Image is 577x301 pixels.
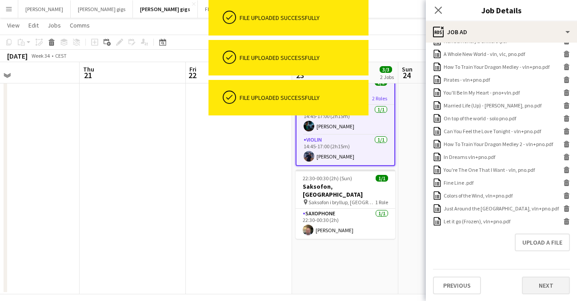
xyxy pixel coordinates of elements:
h3: Saksofon, [GEOGRAPHIC_DATA] [296,182,395,198]
div: [DATE] [7,51,28,60]
span: Fri [189,65,196,73]
span: Saksofon i bryllup, [GEOGRAPHIC_DATA] [309,199,375,206]
span: View [7,21,20,29]
div: File uploaded successfully [240,14,365,22]
span: 21 [82,70,94,80]
a: Edit [25,20,42,31]
button: Upload a file [515,234,570,251]
div: On top of the world - solo pno.pdf [444,115,516,122]
span: 3/3 [380,66,392,73]
div: Can You Feel the Love Tonight - vln+pno.pdf [444,128,541,135]
span: 22 [188,70,196,80]
app-card-role: Violin1/114:45-17:00 (2h15m)[PERSON_NAME] [297,135,394,165]
span: Jobs [48,21,61,29]
span: Week 34 [29,52,52,59]
div: Married Life (Up) - vln, pno.pdf [444,102,541,109]
h3: Job Details [426,4,577,16]
div: How To Train Your Dragon Medley - vln+pno.pdf [444,63,549,70]
div: Let it go (Frozen), vln+pno.pdf [444,218,510,225]
button: Previous [433,277,481,294]
button: [PERSON_NAME] gigs [133,0,198,18]
span: 1/1 [376,175,388,182]
span: Comms [70,21,90,29]
div: Pirates - vln+pno.pdf [444,76,490,83]
span: 24 [401,70,413,80]
span: 1 Role [375,199,388,206]
div: File uploaded successfully [240,54,365,62]
app-card-role: Pianist1/114:45-17:00 (2h15m)[PERSON_NAME] [297,105,394,135]
div: You're The One That I Want - vln, pno.pdf [444,166,535,173]
div: Job Ad [426,21,577,43]
div: Colors of the Wind, vln+pno.pdf [444,192,513,199]
span: Thu [83,65,94,73]
div: You'll Be In My Heart - pno+vln.pdf [444,89,520,96]
div: A Whole New World - vln, vlc, pno.pdf [444,51,525,57]
app-card-role: Saxophone1/122:30-00:30 (2h)[PERSON_NAME] [296,209,395,239]
button: Flachs board [198,0,242,18]
a: Comms [66,20,93,31]
div: In Dreams vln+pno.pdf [444,154,495,160]
span: 2 Roles [372,95,387,102]
a: View [4,20,23,31]
div: Just Around the Riverbend, vln+pno.pdf [444,205,559,212]
a: Jobs [44,20,64,31]
span: Edit [28,21,39,29]
app-job-card: 22:30-00:30 (2h) (Sun)1/1Saksofon, [GEOGRAPHIC_DATA] Saksofon i bryllup, [GEOGRAPHIC_DATA]1 RoleS... [296,170,395,239]
span: 22:30-00:30 (2h) (Sun) [303,175,352,182]
button: Next [522,277,570,294]
button: [PERSON_NAME] gigs [71,0,133,18]
div: 2 Jobs [380,74,394,80]
div: CEST [55,52,67,59]
div: File uploaded successfully [240,94,365,102]
div: How To Train Your Dragon Medley 2 - vln+pno.pdf [444,141,553,147]
div: Fine Line .pdf [444,179,473,186]
span: Sun [402,65,413,73]
button: [PERSON_NAME] [18,0,71,18]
